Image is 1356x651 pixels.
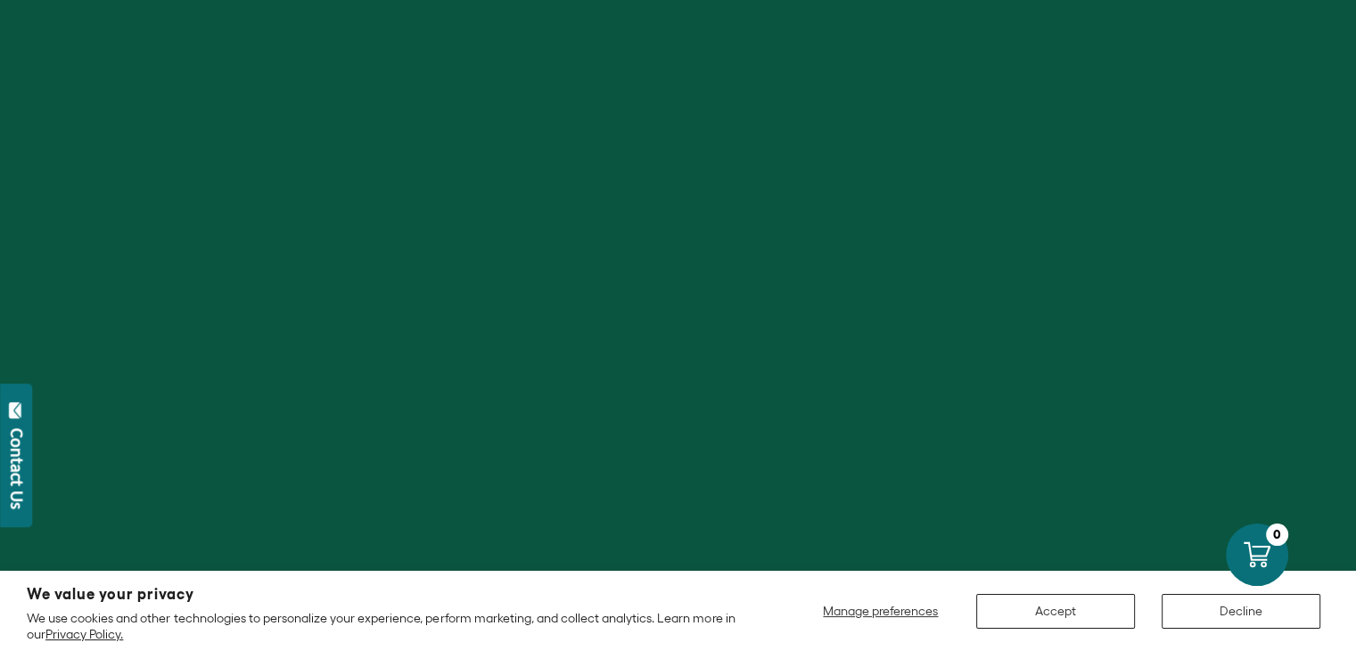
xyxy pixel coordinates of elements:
button: Decline [1162,594,1320,629]
button: Accept [976,594,1135,629]
h2: We value your privacy [27,587,747,602]
button: Manage preferences [812,594,949,629]
span: Manage preferences [823,604,938,618]
div: Contact Us [8,428,26,509]
div: 0 [1266,523,1288,546]
p: We use cookies and other technologies to personalize your experience, perform marketing, and coll... [27,610,747,642]
a: Privacy Policy. [45,627,123,641]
